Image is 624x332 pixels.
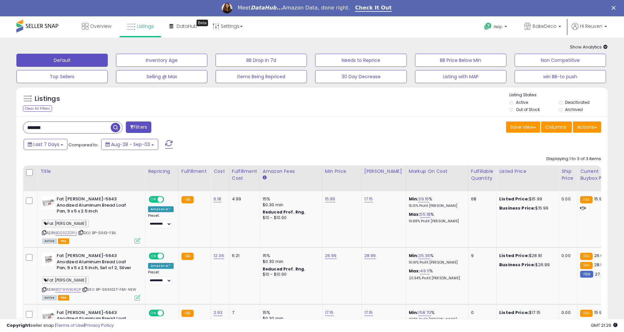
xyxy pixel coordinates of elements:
[42,253,55,266] img: 31XvI5I4zgL._SL40_.jpg
[415,70,506,83] button: Listing with MAP
[484,22,492,30] i: Get Help
[594,309,605,316] span: 15.99
[263,310,317,316] div: 15%
[409,196,463,208] div: %
[23,105,52,112] div: Clear All Filters
[594,196,605,202] span: 15.99
[364,168,403,175] div: [PERSON_NAME]
[499,319,535,325] b: Business Price:
[24,139,67,150] button: Last 7 Days
[499,205,554,211] div: $15.99
[545,124,566,130] span: Columns
[409,168,465,175] div: Markup on Cost
[197,20,208,26] div: Tooltip anchor
[499,262,554,268] div: $26.99
[42,196,55,209] img: 31MtS+i5IzL._SL40_.jpg
[55,230,77,236] a: B001IZZGPU
[42,295,57,301] span: All listings currently available for purchase on Amazon
[499,310,554,316] div: $17.15
[263,209,306,215] b: Reduced Prof. Rng.
[55,287,81,292] a: B07WW8LRQP
[561,310,572,316] div: 0.00
[325,196,335,202] a: 15.99
[580,262,592,269] small: FBA
[572,23,607,38] a: Hi Reuven
[515,70,606,83] button: win BB-to push
[541,121,572,133] button: Columns
[77,16,116,36] a: Overview
[315,54,407,67] button: Needs to Reprice
[214,309,223,316] a: 2.93
[263,175,267,181] small: Amazon Fees.
[263,196,317,202] div: 15%
[208,16,248,36] a: Settings
[35,94,60,103] h5: Listings
[494,24,502,29] span: Help
[580,271,593,278] small: FBM
[409,204,463,208] p: 15.13% Profit [PERSON_NAME]
[409,310,463,322] div: %
[263,215,317,221] div: $10 - $10.90
[364,309,373,316] a: 17.15
[499,196,529,202] b: Listed Price:
[148,168,176,175] div: Repricing
[499,196,554,202] div: $15.99
[78,230,116,235] span: | SKU: BP-5643-FBA
[406,165,468,191] th: The percentage added to the cost of goods (COGS) that forms the calculator for Min & Max prices.
[499,253,554,259] div: $28.81
[580,196,592,203] small: FBA
[315,70,407,83] button: 30 Day Decrease
[181,168,208,175] div: Fulfillment
[181,196,194,203] small: FBA
[214,196,221,202] a: 6.18
[355,5,392,12] a: Check It Out
[573,121,601,133] button: Actions
[263,168,319,175] div: Amazon Fees
[325,252,337,259] a: 26.99
[122,16,159,36] a: Listings
[409,212,463,224] div: %
[325,168,359,175] div: Min Price
[68,142,99,148] span: Compared to:
[546,156,601,162] div: Displaying 1 to 3 of 3 items
[409,211,420,217] b: Max:
[409,252,419,259] b: Min:
[232,253,255,259] div: 6.21
[420,268,429,274] a: 49.11
[409,268,463,280] div: %
[101,139,158,150] button: Aug-28 - Sep-03
[232,168,257,182] div: Fulfillment Cost
[216,70,307,83] button: Items Being Repriced
[499,262,535,268] b: Business Price:
[222,3,232,13] img: Profile image for Georgie
[471,168,494,182] div: Fulfillable Quantity
[420,211,430,218] a: 55.18
[216,54,307,67] button: BB Drop in 7d
[163,253,174,259] span: OFF
[149,253,158,259] span: ON
[33,141,59,148] span: Last 7 Days
[499,205,535,211] b: Business Price:
[181,310,194,317] small: FBA
[499,309,529,316] b: Listed Price:
[214,168,226,175] div: Cost
[42,276,89,284] span: Fat [PERSON_NAME]
[42,253,140,300] div: ASIN:
[594,262,605,268] span: 28.81
[40,168,142,175] div: Title
[57,310,136,330] b: Fat [PERSON_NAME]-5643 Anodized Aluminum Bread Loaf Pan, 9 x 5 x 2.5 inch
[7,323,114,329] div: seller snap | |
[149,310,158,316] span: ON
[42,310,55,323] img: 31MtS+i5IzL._SL40_.jpg
[214,252,224,259] a: 12.36
[409,276,463,281] p: 20.94% Profit [PERSON_NAME]
[58,238,69,244] span: FBA
[409,196,419,202] b: Min:
[570,44,608,50] span: Show Analytics
[57,253,136,273] b: Fat [PERSON_NAME]-5643 Anodized Aluminum Bread Loaf Pan, 9 x 5 x 2.5 inch, Set of 2, Silver
[561,196,572,202] div: 0.00
[509,92,608,98] p: Listing States:
[516,100,528,105] label: Active
[519,16,566,38] a: BakeDeco
[16,70,108,83] button: Top Sellers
